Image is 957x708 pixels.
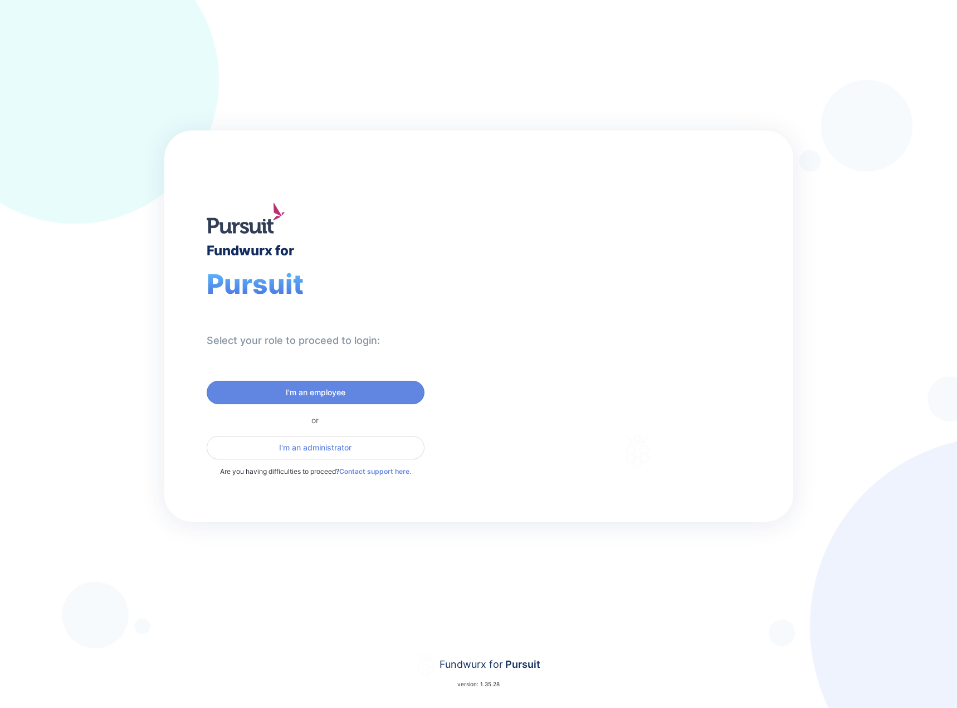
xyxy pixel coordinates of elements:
p: version: 1.35.28 [457,680,500,688]
div: Thank you for choosing Fundwurx as your partner in driving positive social impact! [542,343,733,374]
div: Fundwurx for [207,243,294,259]
div: Fundwurx for [440,657,540,672]
span: Pursuit [503,658,540,670]
div: or [207,415,424,425]
span: I'm an employee [286,387,345,398]
span: Pursuit [207,268,304,300]
div: Welcome to [542,278,629,289]
div: Select your role to proceed to login: [207,334,380,347]
p: Are you having difficulties to proceed? [207,466,424,477]
div: Fundwurx [542,293,670,320]
img: logo.jpg [207,203,285,234]
span: I'm an administrator [279,442,351,453]
button: I'm an employee [207,381,424,404]
button: I'm an administrator [207,436,424,459]
a: Contact support here. [339,467,411,476]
